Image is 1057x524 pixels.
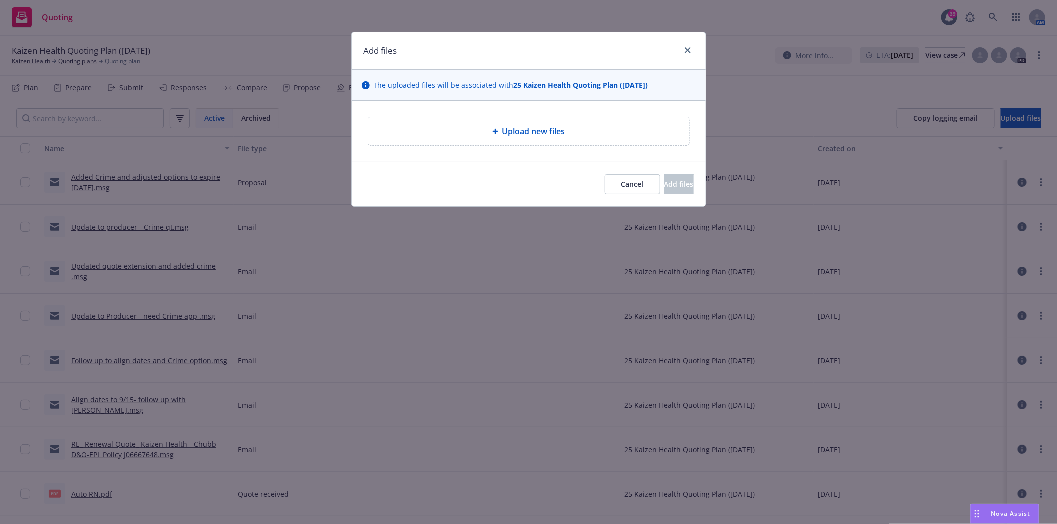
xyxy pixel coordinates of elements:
[364,44,397,57] h1: Add files
[605,174,660,194] button: Cancel
[682,44,694,56] a: close
[621,179,644,189] span: Cancel
[971,504,983,523] div: Drag to move
[664,174,694,194] button: Add files
[514,80,648,90] strong: 25 Kaizen Health Quoting Plan ([DATE])
[502,125,565,137] span: Upload new files
[368,117,690,146] div: Upload new files
[991,509,1031,518] span: Nova Assist
[374,80,648,90] span: The uploaded files will be associated with
[664,179,694,189] span: Add files
[970,504,1039,524] button: Nova Assist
